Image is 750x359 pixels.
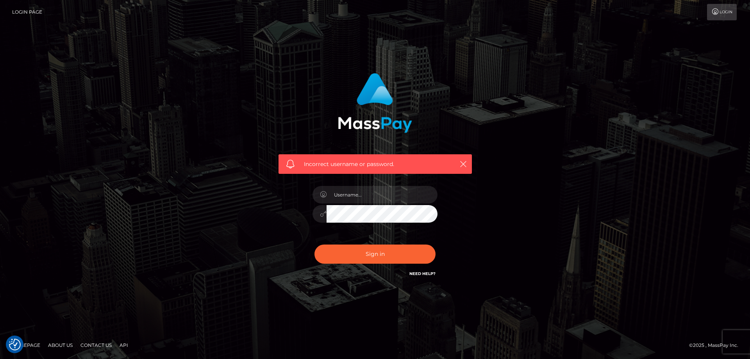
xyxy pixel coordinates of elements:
[707,4,737,20] a: Login
[314,245,436,264] button: Sign in
[409,271,436,276] a: Need Help?
[9,339,43,351] a: Homepage
[689,341,744,350] div: © 2025 , MassPay Inc.
[77,339,115,351] a: Contact Us
[338,73,412,133] img: MassPay Login
[116,339,131,351] a: API
[45,339,76,351] a: About Us
[327,186,437,204] input: Username...
[9,339,21,350] button: Consent Preferences
[12,4,42,20] a: Login Page
[9,339,21,350] img: Revisit consent button
[304,160,446,168] span: Incorrect username or password.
